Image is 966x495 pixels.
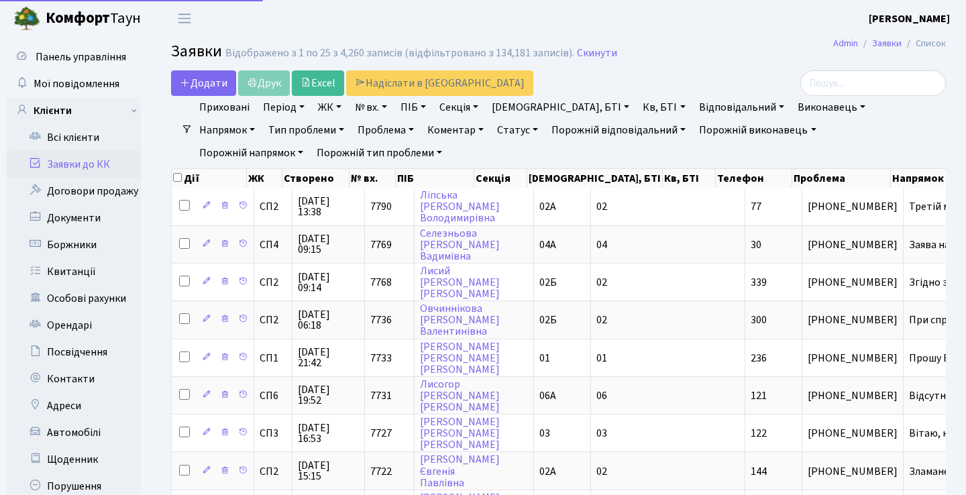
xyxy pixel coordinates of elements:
[350,169,396,188] th: № вх.
[539,199,556,214] span: 02А
[194,119,260,142] a: Напрямок
[7,392,141,419] a: Адреси
[596,464,607,479] span: 02
[434,96,484,119] a: Секція
[596,237,607,252] span: 04
[902,36,946,51] li: Список
[833,36,858,50] a: Admin
[7,366,141,392] a: Контакти
[694,119,821,142] a: Порожній виконавець
[180,76,227,91] span: Додати
[7,178,141,205] a: Договори продажу
[298,460,359,482] span: [DATE] 15:15
[751,199,761,214] span: 77
[352,119,419,142] a: Проблема
[311,142,447,164] a: Порожній тип проблеми
[751,426,767,441] span: 122
[539,275,557,290] span: 02Б
[46,7,110,29] b: Комфорт
[486,96,635,119] a: [DEMOGRAPHIC_DATA], БТІ
[527,169,663,188] th: [DEMOGRAPHIC_DATA], БТІ
[350,96,392,119] a: № вх.
[7,205,141,231] a: Документи
[751,388,767,403] span: 121
[7,44,141,70] a: Панель управління
[7,446,141,473] a: Щоденник
[539,237,556,252] span: 04А
[282,169,350,188] th: Створено
[171,40,222,63] span: Заявки
[869,11,950,26] b: [PERSON_NAME]
[420,339,500,377] a: [PERSON_NAME][PERSON_NAME][PERSON_NAME]
[260,428,286,439] span: СП3
[370,313,392,327] span: 7736
[792,169,891,188] th: Проблема
[260,466,286,477] span: СП2
[663,169,716,188] th: Кв, БТІ
[298,423,359,444] span: [DATE] 16:53
[716,169,792,188] th: Телефон
[869,11,950,27] a: [PERSON_NAME]
[7,70,141,97] a: Мої повідомлення
[596,199,607,214] span: 02
[420,226,500,264] a: Селезньова[PERSON_NAME]Вадимівна
[292,70,344,96] a: Excel
[313,96,347,119] a: ЖК
[539,426,550,441] span: 03
[539,313,557,327] span: 02Б
[694,96,790,119] a: Відповідальний
[370,388,392,403] span: 7731
[7,285,141,312] a: Особові рахунки
[751,237,761,252] span: 30
[370,351,392,366] span: 7733
[298,384,359,406] span: [DATE] 19:52
[298,309,359,331] span: [DATE] 06:18
[172,169,247,188] th: Дії
[539,464,556,479] span: 02А
[370,464,392,479] span: 7722
[751,275,767,290] span: 339
[298,272,359,293] span: [DATE] 09:14
[34,76,119,91] span: Мої повідомлення
[7,312,141,339] a: Орендарі
[800,70,946,96] input: Пошук...
[422,119,489,142] a: Коментар
[370,426,392,441] span: 7727
[792,96,871,119] a: Виконавець
[808,428,898,439] span: [PHONE_NUMBER]
[420,264,500,301] a: Лисий[PERSON_NAME][PERSON_NAME]
[7,419,141,446] a: Автомобілі
[260,277,286,288] span: СП2
[492,119,543,142] a: Статус
[637,96,690,119] a: Кв, БТІ
[225,47,574,60] div: Відображено з 1 по 25 з 4,260 записів (відфільтровано з 134,181 записів).
[420,301,500,339] a: Овчиннікова[PERSON_NAME]Валентинівна
[260,239,286,250] span: СП4
[751,351,767,366] span: 236
[577,47,617,60] a: Скинути
[298,196,359,217] span: [DATE] 13:38
[13,5,40,32] img: logo.png
[7,124,141,151] a: Всі клієнти
[7,151,141,178] a: Заявки до КК
[194,96,255,119] a: Приховані
[396,169,474,188] th: ПІБ
[596,426,607,441] span: 03
[263,119,350,142] a: Тип проблеми
[751,313,767,327] span: 300
[370,275,392,290] span: 7768
[370,237,392,252] span: 7769
[539,351,550,366] span: 01
[546,119,691,142] a: Порожній відповідальний
[260,201,286,212] span: СП2
[808,353,898,364] span: [PHONE_NUMBER]
[751,464,767,479] span: 144
[36,50,126,64] span: Панель управління
[420,377,500,415] a: Лисогор[PERSON_NAME][PERSON_NAME]
[194,142,309,164] a: Порожній напрямок
[260,315,286,325] span: СП2
[168,7,201,30] button: Переключити навігацію
[808,466,898,477] span: [PHONE_NUMBER]
[247,169,282,188] th: ЖК
[7,258,141,285] a: Квитанції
